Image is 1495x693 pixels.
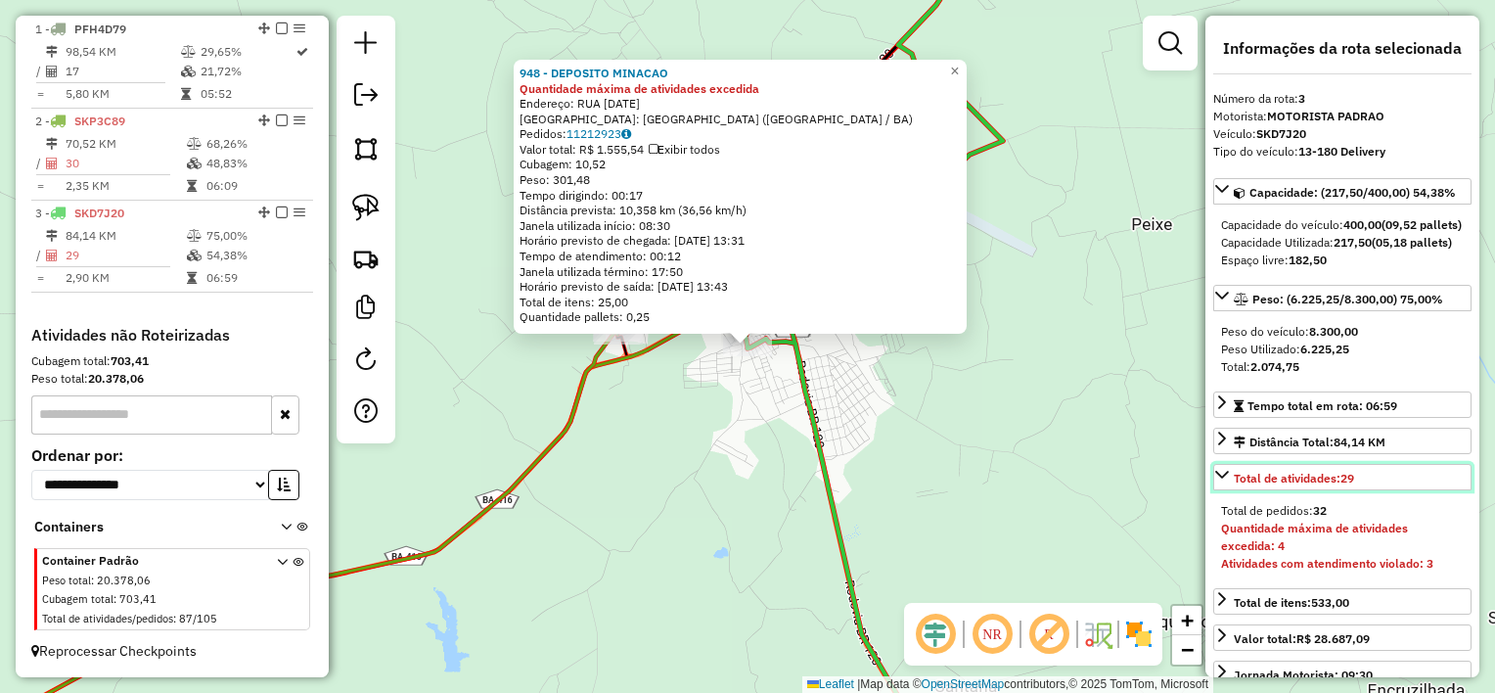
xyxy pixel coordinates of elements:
button: Ordem crescente [268,470,299,500]
i: Distância Total [46,230,58,242]
div: Janela utilizada término: 17:50 [520,264,961,280]
span: × [950,63,959,79]
em: Alterar sequência das rotas [258,23,270,34]
i: % de utilização do peso [187,138,202,150]
span: SKP3C89 [74,114,125,128]
h4: Atividades não Roteirizadas [31,326,313,345]
div: Capacidade: (217,50/400,00) 54,38% [1213,208,1472,277]
td: / [35,154,45,173]
a: Zoom out [1172,635,1201,665]
div: Total de itens: [1234,594,1349,612]
td: = [35,176,45,196]
div: [GEOGRAPHIC_DATA]: [GEOGRAPHIC_DATA] ([GEOGRAPHIC_DATA] / BA) [520,112,961,127]
span: Peso: (6.225,25/8.300,00) 75,00% [1252,292,1443,306]
em: Finalizar rota [276,23,288,34]
td: 06:09 [205,176,304,196]
i: % de utilização do peso [181,46,196,58]
div: Distância prevista: 10,358 km (36,56 km/h) [520,203,961,218]
div: Cubagem total: [31,352,313,370]
i: Tempo total em rota [181,88,191,100]
td: 98,54 KM [65,42,180,62]
div: Capacidade do veículo: [1221,216,1464,234]
span: Exibir rótulo [1025,611,1072,658]
td: 2,35 KM [65,176,186,196]
strong: 217,50 [1334,235,1372,250]
span: Cubagem total [42,592,113,606]
div: Horário previsto de chegada: [DATE] 13:31 [520,233,961,249]
div: Número da rota: [1213,90,1472,108]
a: Reroteirizar Sessão [346,340,385,384]
div: Cubagem: 10,52 [520,157,961,172]
div: Capacidade Utilizada: [1221,234,1464,252]
img: Exibir/Ocultar setores [1123,619,1155,650]
td: 2,90 KM [65,268,186,288]
span: 20.378,06 [97,574,151,587]
a: Criar modelo [346,288,385,332]
div: Total: [1221,358,1464,376]
div: Pedidos: [520,126,961,142]
label: Ordenar por: [31,443,313,467]
div: Tempo de atendimento: 00:12 [520,66,961,325]
a: 948 - DEPOSITO MINACAO [520,66,668,80]
strong: 29 [1340,471,1354,485]
strong: Quantidade máxima de atividades excedida [520,81,759,96]
a: Zoom in [1172,606,1201,635]
i: Total de Atividades [46,250,58,261]
em: Alterar sequência das rotas [258,115,270,126]
td: 5,80 KM [65,84,180,104]
i: % de utilização da cubagem [181,66,196,77]
a: Distância Total:84,14 KM [1213,428,1472,454]
div: Distância Total: [1234,434,1385,451]
strong: 703,41 [111,353,149,368]
a: Jornada Motorista: 09:30 [1213,661,1472,687]
span: Peso total [42,574,91,587]
a: Close popup [943,60,967,83]
div: Quantidade pallets: 0,25 [520,309,961,325]
strong: 13-180 Delivery [1298,144,1385,159]
div: Peso total: [31,370,313,388]
span: PFH4D79 [74,22,126,36]
span: 84,14 KM [1334,435,1385,449]
span: 3 - [35,206,124,220]
div: Peso Utilizado: [1221,341,1464,358]
strong: SKD7J20 [1256,126,1306,141]
strong: 32 [1313,503,1327,518]
td: 70,52 KM [65,134,186,154]
i: % de utilização da cubagem [187,250,202,261]
div: Horário previsto de saída: [DATE] 13:43 [520,279,961,295]
strong: 2.074,75 [1250,359,1299,374]
strong: Atividades com atendimento violado: 3 [1221,556,1433,571]
span: : [113,592,116,606]
strong: MOTORISTA PADRAO [1267,109,1384,123]
i: Total de Atividades [46,158,58,169]
div: Jornada Motorista: 09:30 [1234,667,1373,684]
td: 68,26% [205,134,304,154]
td: 48,83% [205,154,304,173]
span: Exibir todos [649,142,720,157]
a: Capacidade: (217,50/400,00) 54,38% [1213,178,1472,205]
em: Finalizar rota [276,115,288,126]
a: Total de itens:533,00 [1213,588,1472,615]
em: Opções [294,23,305,34]
strong: Quantidade máxima de atividades excedida: 4 [1221,521,1408,553]
div: Tipo do veículo: [1213,143,1472,161]
div: Total de atividades:29 [1213,494,1472,580]
span: : [173,612,176,625]
strong: 3 [1298,91,1305,106]
i: % de utilização da cubagem [187,158,202,169]
em: Opções [294,115,305,126]
div: Endereço: RUA [DATE] [520,96,961,112]
span: Ocultar NR [969,611,1016,658]
div: Motorista: [1213,108,1472,125]
span: 87/105 [179,612,217,625]
strong: (09,52 pallets) [1382,217,1462,232]
span: Tempo total em rota: 06:59 [1247,398,1397,413]
a: 11212923 [566,126,631,141]
td: 06:59 [205,268,304,288]
i: % de utilização do peso [187,230,202,242]
div: Peso: (6.225,25/8.300,00) 75,00% [1213,315,1472,384]
span: + [1181,608,1194,632]
a: Exibir filtros [1151,23,1190,63]
span: 1 - [35,22,126,36]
